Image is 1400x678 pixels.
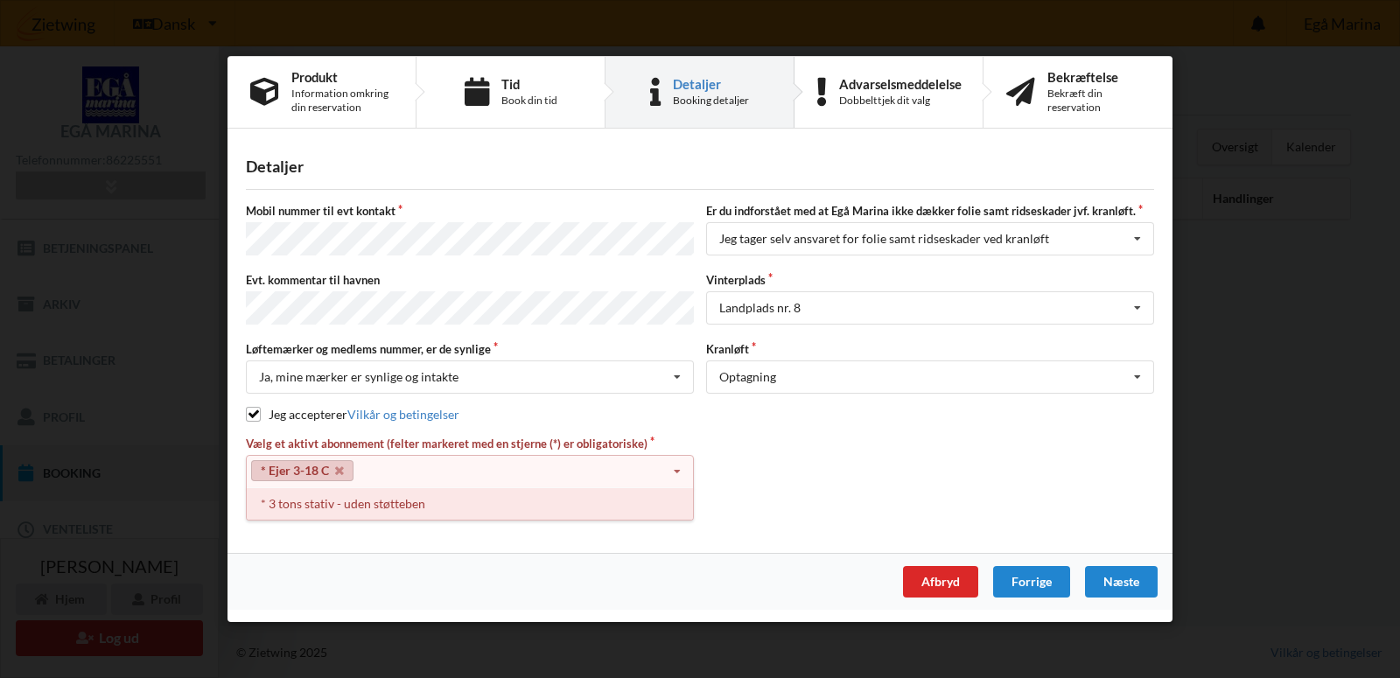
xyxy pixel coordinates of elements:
label: Vælg et aktivt abonnement (felter markeret med en stjerne (*) er obligatoriske) [246,436,694,451]
div: Information omkring din reservation [291,87,393,115]
div: Optagning [719,371,776,383]
div: Bekræftelse [1047,70,1150,84]
label: Mobil nummer til evt kontakt [246,203,694,219]
div: Tid [501,77,557,91]
div: * 3 tons stativ - uden støtteben [247,487,693,520]
div: Forrige [993,566,1070,598]
label: Jeg accepterer [246,407,459,422]
div: Advarselsmeddelelse [839,77,962,91]
div: Afbryd [903,566,978,598]
a: * Ejer 3-18 C [251,460,353,481]
label: Vinterplads [706,272,1154,288]
label: Er du indforstået med at Egå Marina ikke dækker folie samt ridseskader jvf. kranløft. [706,203,1154,219]
div: Dobbelttjek dit valg [839,94,962,108]
label: Kranløft [706,341,1154,357]
div: Landplads nr. 8 [719,302,801,314]
div: Book din tid [501,94,557,108]
div: Ja, mine mærker er synlige og intakte [259,371,458,383]
label: Løftemærker og medlems nummer, er de synlige [246,341,694,357]
div: Booking detaljer [673,94,749,108]
label: Evt. kommentar til havnen [246,272,694,288]
div: Detaljer [246,157,1154,177]
div: Jeg tager selv ansvaret for folie samt ridseskader ved kranløft [719,233,1049,245]
div: Produkt [291,70,393,84]
div: Bekræft din reservation [1047,87,1150,115]
div: Næste [1085,566,1158,598]
div: Detaljer [673,77,749,91]
a: Vilkår og betingelser [347,407,459,422]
